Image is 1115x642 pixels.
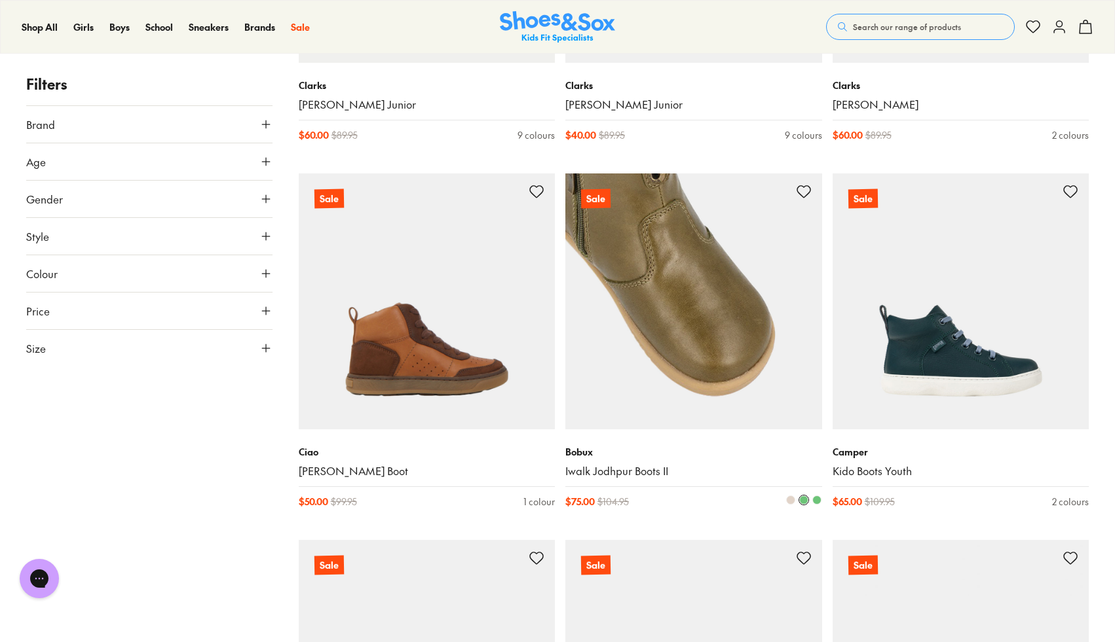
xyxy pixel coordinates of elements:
a: Shoes & Sox [500,11,615,43]
a: Iwalk Jodhpur Boots II [565,464,822,478]
span: Size [26,340,46,356]
span: $ 109.95 [865,495,895,508]
p: Sale [314,556,343,575]
button: Search our range of products [826,14,1015,40]
p: Ciao [299,445,556,459]
span: $ 65.00 [833,495,862,508]
a: Sale [833,173,1089,430]
span: $ 40.00 [565,128,596,142]
div: 9 colours [785,128,822,142]
button: Brand [26,106,273,143]
span: $ 75.00 [565,495,595,508]
span: $ 99.95 [331,495,357,508]
button: Gender [26,181,273,217]
span: $ 89.95 [599,128,625,142]
p: Camper [833,445,1089,459]
p: Sale [581,556,611,575]
span: Gender [26,191,63,207]
p: Bobux [565,445,822,459]
p: Clarks [833,79,1089,92]
span: $ 60.00 [299,128,329,142]
span: Sale [291,20,310,33]
span: Search our range of products [853,21,961,33]
span: Boys [109,20,130,33]
a: Sale [565,173,822,430]
span: School [145,20,173,33]
p: Clarks [565,79,822,92]
span: Style [26,228,49,244]
span: Shop All [22,20,58,33]
button: Colour [26,255,273,292]
span: Colour [26,266,58,281]
span: $ 60.00 [833,128,863,142]
span: $ 89.95 [331,128,358,142]
a: Shop All [22,20,58,34]
button: Size [26,330,273,366]
a: Sneakers [189,20,229,34]
a: School [145,20,173,34]
span: $ 50.00 [299,495,328,508]
a: Sale [299,173,556,430]
span: Brand [26,116,55,132]
a: [PERSON_NAME] Junior [565,98,822,112]
button: Style [26,218,273,255]
div: 2 colours [1052,495,1089,508]
p: Filters [26,73,273,95]
span: Girls [73,20,94,33]
span: $ 89.95 [865,128,892,142]
span: Age [26,154,46,169]
p: Sale [581,188,611,208]
p: Clarks [299,79,556,92]
button: Age [26,143,273,180]
div: 9 colours [518,128,555,142]
p: Sale [314,189,343,209]
a: [PERSON_NAME] [833,98,1089,112]
img: SNS_Logo_Responsive.svg [500,11,615,43]
a: [PERSON_NAME] Boot [299,464,556,478]
p: Sale [848,189,877,209]
span: Brands [244,20,275,33]
span: Price [26,303,50,319]
span: Sneakers [189,20,229,33]
button: Price [26,293,273,329]
div: 1 colour [523,495,555,508]
a: Sale [291,20,310,34]
a: [PERSON_NAME] Junior [299,98,556,112]
a: Brands [244,20,275,34]
iframe: Gorgias live chat messenger [13,554,66,603]
a: Boys [109,20,130,34]
a: Girls [73,20,94,34]
p: Sale [848,556,877,575]
div: 2 colours [1052,128,1089,142]
span: $ 104.95 [597,495,629,508]
a: Kido Boots Youth [833,464,1089,478]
